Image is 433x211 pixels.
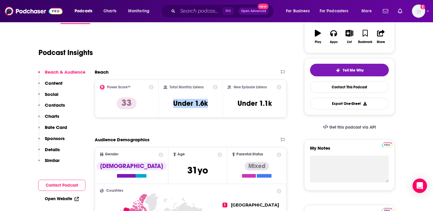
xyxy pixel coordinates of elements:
[38,80,63,91] button: Content
[124,6,157,16] button: open menu
[38,69,85,80] button: Reach & Audience
[223,203,227,207] span: 1
[258,4,269,9] span: New
[318,120,381,135] a: Get this podcast via API
[336,68,340,73] img: tell me why sparkle
[117,97,137,109] p: 33
[170,85,204,89] h2: Total Monthly Listens
[45,91,58,97] p: Social
[330,40,338,44] div: Apps
[45,102,65,108] p: Contacts
[316,6,357,16] button: open menu
[310,26,326,47] button: Play
[238,99,272,108] h3: Under 1.1k
[45,157,60,163] p: Similar
[329,125,376,130] span: Get this podcast via API
[377,40,385,44] div: Share
[382,142,392,147] img: Podchaser Pro
[241,10,266,13] span: Open Advanced
[223,7,234,15] span: ⌘ K
[412,5,425,18] span: Logged in as KSMolly
[282,6,317,16] button: open menu
[75,7,92,15] span: Podcasts
[412,5,425,18] img: User Profile
[326,26,341,47] button: Apps
[361,7,372,15] span: More
[95,69,109,75] h2: Reach
[45,80,63,86] p: Content
[310,64,389,76] button: tell me why sparkleTell Me Why
[45,147,60,152] p: Details
[38,147,60,158] button: Details
[187,164,208,176] span: 31 yo
[5,5,63,17] img: Podchaser - Follow, Share and Rate Podcasts
[347,40,352,44] div: List
[310,98,389,109] button: Export One-Sheet
[382,142,392,147] a: Pro website
[342,26,357,47] button: List
[315,40,321,44] div: Play
[320,7,349,15] span: For Podcasters
[38,91,58,102] button: Social
[38,113,59,124] button: Charts
[45,196,79,201] a: Open Website
[177,152,185,156] span: Age
[38,48,93,57] h1: Podcast Insights
[97,162,167,170] div: [DEMOGRAPHIC_DATA]
[95,137,149,142] h2: Audience Demographics
[245,162,269,170] div: Mixed
[420,5,425,9] svg: Add a profile image
[45,69,85,75] p: Reach & Audience
[105,152,118,156] span: Gender
[45,113,59,119] p: Charts
[234,85,267,89] h2: New Episode Listens
[178,6,223,16] input: Search podcasts, credits, & more...
[238,8,269,15] button: Open AdvancedNew
[357,26,373,47] button: Bookmark
[38,102,65,113] button: Contacts
[412,5,425,18] button: Show profile menu
[358,40,372,44] div: Bookmark
[38,157,60,169] button: Similar
[167,4,280,18] div: Search podcasts, credits, & more...
[103,7,116,15] span: Charts
[173,99,208,108] h3: Under 1.6k
[38,136,65,147] button: Sponsors
[106,189,123,193] span: Countries
[38,124,67,136] button: Rate Card
[236,152,263,156] span: Parental Status
[100,6,120,16] a: Charts
[310,145,389,156] label: My Notes
[128,7,149,15] span: Monitoring
[413,179,427,193] div: Open Intercom Messenger
[231,202,279,208] span: [GEOGRAPHIC_DATA]
[286,7,310,15] span: For Business
[395,6,405,16] a: Show notifications dropdown
[45,124,67,130] p: Rate Card
[373,26,389,47] button: Share
[343,68,364,73] span: Tell Me Why
[70,6,100,16] button: open menu
[45,136,65,141] p: Sponsors
[380,6,391,16] a: Show notifications dropdown
[38,180,85,191] button: Contact Podcast
[357,6,379,16] button: open menu
[107,85,131,89] h2: Power Score™
[310,81,389,93] a: Contact This Podcast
